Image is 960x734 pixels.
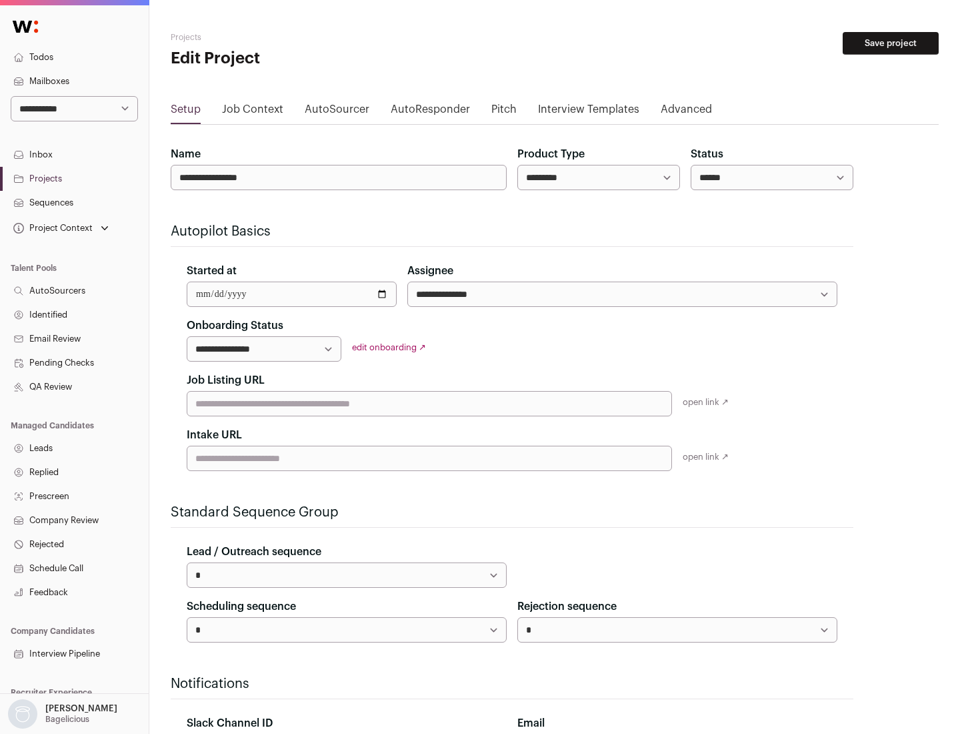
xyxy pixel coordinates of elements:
[171,32,427,43] h2: Projects
[517,599,617,615] label: Rejection sequence
[171,222,853,241] h2: Autopilot Basics
[8,699,37,729] img: nopic.png
[5,699,120,729] button: Open dropdown
[538,101,639,123] a: Interview Templates
[517,146,585,162] label: Product Type
[45,703,117,714] p: [PERSON_NAME]
[187,715,273,731] label: Slack Channel ID
[11,223,93,234] div: Project Context
[187,544,321,560] label: Lead / Outreach sequence
[407,263,453,279] label: Assignee
[171,675,853,693] h2: Notifications
[661,101,712,123] a: Advanced
[5,13,45,40] img: Wellfound
[352,343,426,352] a: edit onboarding ↗
[171,48,427,69] h1: Edit Project
[305,101,369,123] a: AutoSourcer
[187,427,242,443] label: Intake URL
[391,101,470,123] a: AutoResponder
[187,372,265,388] label: Job Listing URL
[187,599,296,615] label: Scheduling sequence
[45,714,89,725] p: Bagelicious
[222,101,283,123] a: Job Context
[691,146,723,162] label: Status
[11,219,111,238] button: Open dropdown
[491,101,517,123] a: Pitch
[171,101,201,123] a: Setup
[843,32,939,55] button: Save project
[171,503,853,522] h2: Standard Sequence Group
[187,318,283,334] label: Onboarding Status
[171,146,201,162] label: Name
[187,263,237,279] label: Started at
[517,715,837,731] div: Email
